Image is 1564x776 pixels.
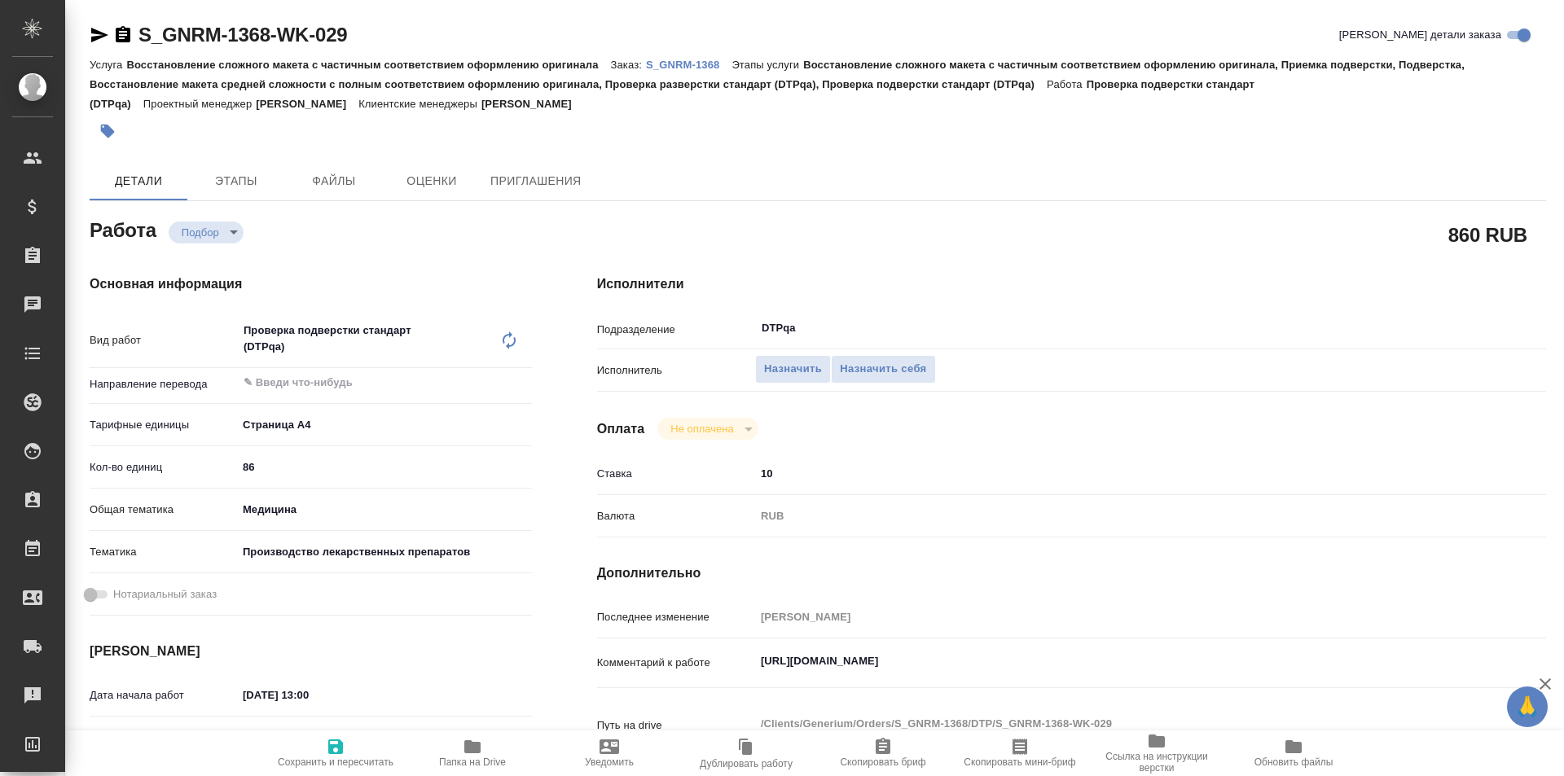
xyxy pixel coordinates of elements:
[143,98,256,110] p: Проектный менеджер
[237,455,532,479] input: ✎ Введи что-нибудь
[1448,221,1527,248] h2: 860 RUB
[755,710,1467,738] textarea: /Clients/Generium/Orders/S_GNRM-1368/DTP/S_GNRM-1368-WK-029
[541,730,678,776] button: Уведомить
[964,756,1075,768] span: Скопировать мини-бриф
[90,113,125,149] button: Добавить тэг
[295,171,373,191] span: Файлы
[237,411,532,439] div: Страница А4
[113,25,133,45] button: Скопировать ссылку
[358,98,481,110] p: Клиентские менеджеры
[815,730,951,776] button: Скопировать бриф
[597,508,755,524] p: Валюта
[755,462,1467,485] input: ✎ Введи что-нибудь
[113,586,217,603] span: Нотариальный заказ
[840,756,925,768] span: Скопировать бриф
[481,98,584,110] p: [PERSON_NAME]
[90,376,237,392] p: Направление перевода
[840,360,926,379] span: Назначить себя
[597,274,1546,294] h4: Исполнители
[237,538,532,566] div: Производство лекарственных препаратов
[90,59,126,71] p: Услуга
[597,419,645,439] h4: Оплата
[678,730,815,776] button: Дублировать работу
[755,355,831,384] button: Назначить
[755,605,1467,629] input: Пустое поле
[1507,686,1548,727] button: 🙏
[237,730,380,753] input: Пустое поле
[1047,78,1087,90] p: Работа
[597,717,755,734] p: Путь на drive
[755,647,1467,675] textarea: [URL][DOMAIN_NAME]
[404,730,541,776] button: Папка на Drive
[597,563,1546,583] h4: Дополнительно
[177,226,224,239] button: Подбор
[138,24,347,46] a: S_GNRM-1368-WK-029
[1339,27,1501,43] span: [PERSON_NAME] детали заказа
[242,373,472,392] input: ✎ Введи что-нибудь
[597,466,755,482] p: Ставка
[1098,751,1215,774] span: Ссылка на инструкции верстки
[666,422,738,436] button: Не оплачена
[597,362,755,379] p: Исполнитель
[951,730,1088,776] button: Скопировать мини-бриф
[90,214,156,243] h2: Работа
[237,496,532,524] div: Медицина
[90,642,532,661] h4: [PERSON_NAME]
[657,418,758,440] div: Подбор
[1513,690,1541,724] span: 🙏
[764,360,822,379] span: Назначить
[831,355,935,384] button: Назначить себя
[1225,730,1362,776] button: Обновить файлы
[597,655,755,671] p: Комментарий к работе
[169,221,244,243] div: Подбор
[267,730,404,776] button: Сохранить и пересчитать
[731,59,803,71] p: Этапы услуги
[1458,327,1461,330] button: Open
[90,274,532,294] h4: Основная информация
[126,59,610,71] p: Восстановление сложного макета с частичным соответствием оформлению оригинала
[646,57,731,71] a: S_GNRM-1368
[523,381,526,384] button: Open
[597,322,755,338] p: Подразделение
[90,332,237,349] p: Вид работ
[237,683,380,707] input: ✎ Введи что-нибудь
[90,417,237,433] p: Тарифные единицы
[278,756,393,768] span: Сохранить и пересчитать
[585,756,634,768] span: Уведомить
[90,25,109,45] button: Скопировать ссылку для ЯМессенджера
[99,171,178,191] span: Детали
[90,544,237,560] p: Тематика
[90,502,237,518] p: Общая тематика
[393,171,471,191] span: Оценки
[256,98,358,110] p: [PERSON_NAME]
[490,171,582,191] span: Приглашения
[1088,730,1225,776] button: Ссылка на инструкции верстки
[439,756,506,768] span: Папка на Drive
[90,459,237,476] p: Кол-во единиц
[90,687,237,704] p: Дата начала работ
[755,502,1467,530] div: RUB
[611,59,646,71] p: Заказ:
[197,171,275,191] span: Этапы
[646,59,731,71] p: S_GNRM-1368
[1254,756,1333,768] span: Обновить файлы
[597,609,755,625] p: Последнее изменение
[700,758,793,769] span: Дублировать работу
